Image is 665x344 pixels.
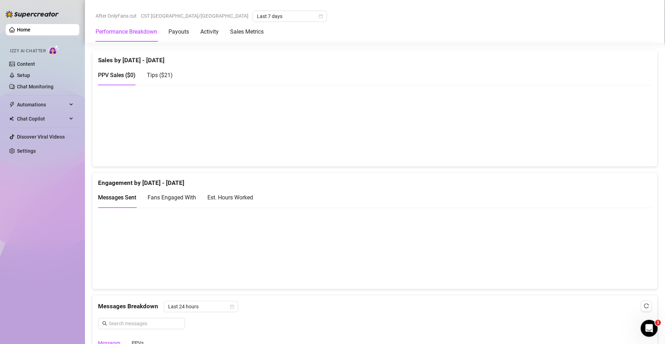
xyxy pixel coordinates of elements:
[257,11,323,22] span: Last 7 days
[96,11,137,21] span: After OnlyFans cut
[644,304,649,309] span: reload
[207,193,253,202] div: Est. Hours Worked
[98,301,652,313] div: Messages Breakdown
[655,320,661,326] span: 1
[141,11,248,21] span: CST [GEOGRAPHIC_DATA]/[GEOGRAPHIC_DATA]
[230,305,234,309] span: calendar
[230,28,264,36] div: Sales Metrics
[98,173,652,188] div: Engagement by [DATE] - [DATE]
[17,27,30,33] a: Home
[10,48,46,54] span: Izzy AI Chatter
[17,134,65,140] a: Discover Viral Videos
[17,61,35,67] a: Content
[168,28,189,36] div: Payouts
[17,72,30,78] a: Setup
[98,72,136,79] span: PPV Sales ( $0 )
[9,102,15,107] span: thunderbolt
[96,28,157,36] div: Performance Breakdown
[147,72,173,79] span: Tips ( $21 )
[9,116,14,121] img: Chat Copilot
[148,194,196,201] span: Fans Engaged With
[200,28,219,36] div: Activity
[109,320,181,328] input: Search messages
[98,50,652,65] div: Sales by [DATE] - [DATE]
[17,148,36,154] a: Settings
[17,99,67,110] span: Automations
[17,113,67,124] span: Chat Copilot
[98,194,136,201] span: Messages Sent
[48,45,59,55] img: AI Chatter
[6,11,59,18] img: logo-BBDzfeDw.svg
[102,321,107,326] span: search
[168,302,234,312] span: Last 24 hours
[17,84,53,89] a: Chat Monitoring
[319,14,323,18] span: calendar
[641,320,658,337] iframe: Intercom live chat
